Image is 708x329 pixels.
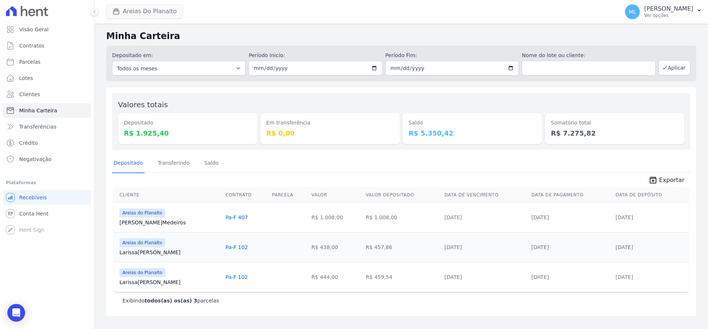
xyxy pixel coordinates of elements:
label: Nome do lote ou cliente: [522,52,655,59]
a: [DATE] [444,244,462,250]
span: Parcelas [19,58,41,66]
button: Areias Do Planalto [106,4,183,18]
th: Data de Depósito [612,188,689,203]
a: Recebíveis [3,190,91,205]
a: [DATE] [615,214,633,220]
td: R$ 444,00 [309,262,363,292]
p: [PERSON_NAME] [644,5,693,13]
th: Valor [309,188,363,203]
td: R$ 459,54 [363,262,441,292]
dd: R$ 0,00 [266,128,394,138]
dt: Em transferência [266,119,394,127]
th: Cliente [114,188,223,203]
a: Saldo [203,154,220,173]
dt: Saldo [409,119,536,127]
span: Clientes [19,91,40,98]
a: Pa-F 102 [226,274,248,280]
span: Lotes [19,74,33,82]
th: Valor Depositado [363,188,441,203]
span: Transferências [19,123,56,130]
span: ML [629,9,636,14]
a: [DATE] [615,274,633,280]
th: Data de Vencimento [441,188,528,203]
th: Contrato [223,188,269,203]
a: Transferindo [156,154,191,173]
a: Pa-F 407 [226,214,248,220]
a: [DATE] [531,214,549,220]
td: R$ 1.008,00 [363,202,441,232]
span: Areias do Planalto [119,209,165,217]
div: Open Intercom Messenger [7,304,25,322]
span: Visão Geral [19,26,49,33]
dt: Depositado [124,119,251,127]
a: Larissa[PERSON_NAME] [119,249,220,256]
label: Período Inicío: [249,52,382,59]
span: Crédito [19,139,38,147]
div: Plataformas [6,178,88,187]
button: Aplicar [659,60,690,75]
label: Valores totais [118,100,168,109]
span: Exportar [659,176,684,185]
p: Exibindo parcelas [122,297,219,304]
button: ML [PERSON_NAME] Ver opções [619,1,708,22]
dd: R$ 1.925,40 [124,128,251,138]
span: Contratos [19,42,44,49]
a: Contratos [3,38,91,53]
a: [DATE] [615,244,633,250]
a: Clientes [3,87,91,102]
a: [DATE] [531,274,549,280]
a: Depositado [112,154,145,173]
b: todos(as) os(as) 3 [145,298,197,304]
span: Recebíveis [19,194,47,201]
span: Areias do Planalto [119,238,165,247]
dt: Somatório total [551,119,678,127]
td: R$ 457,86 [363,232,441,262]
label: Depositado em: [112,52,153,58]
p: Ver opções [644,13,693,18]
td: R$ 438,00 [309,232,363,262]
a: [DATE] [444,214,462,220]
td: R$ 1.008,00 [309,202,363,232]
dd: R$ 5.350,42 [409,128,536,138]
span: Areias do Planalto [119,268,165,277]
a: Negativação [3,152,91,167]
dd: R$ 7.275,82 [551,128,678,138]
a: [DATE] [531,244,549,250]
a: Minha Carteira [3,103,91,118]
a: Conta Hent [3,206,91,221]
i: unarchive [649,176,657,185]
label: Período Fim: [385,52,519,59]
span: Negativação [19,155,52,163]
th: Data de Pagamento [528,188,612,203]
a: Lotes [3,71,91,85]
a: Pa-F 102 [226,244,248,250]
a: unarchive Exportar [643,176,690,186]
a: [DATE] [444,274,462,280]
a: Parcelas [3,55,91,69]
a: Larissa[PERSON_NAME] [119,279,220,286]
a: Transferências [3,119,91,134]
span: Conta Hent [19,210,48,217]
a: Visão Geral [3,22,91,37]
a: [PERSON_NAME]Medeiros [119,219,220,226]
span: Minha Carteira [19,107,57,114]
h2: Minha Carteira [106,29,696,43]
a: Crédito [3,136,91,150]
th: Parcela [269,188,309,203]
